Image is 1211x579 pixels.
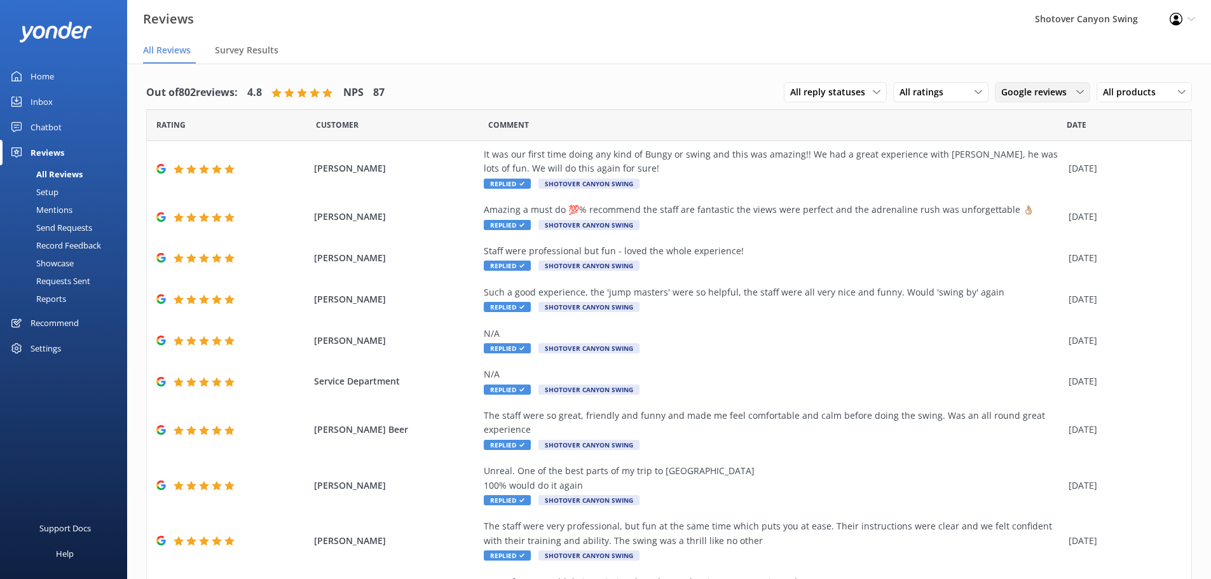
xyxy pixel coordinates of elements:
span: Replied [484,261,531,271]
h4: 4.8 [247,85,262,101]
a: Mentions [8,201,127,219]
a: Requests Sent [8,272,127,290]
div: [DATE] [1069,292,1175,306]
div: [DATE] [1069,161,1175,175]
div: Setup [8,183,58,201]
div: Unreal. One of the best parts of my trip to [GEOGRAPHIC_DATA] 100% would do it again [484,464,1062,493]
div: [DATE] [1069,334,1175,348]
div: The staff were so great, friendly and funny and made me feel comfortable and calm before doing th... [484,409,1062,437]
div: [DATE] [1069,210,1175,224]
div: Home [31,64,54,89]
span: Shotover Canyon Swing [538,302,640,312]
div: Requests Sent [8,272,90,290]
span: Shotover Canyon Swing [538,179,640,189]
span: Replied [484,179,531,189]
span: Replied [484,495,531,505]
span: [PERSON_NAME] [314,334,478,348]
span: [PERSON_NAME] [314,534,478,548]
div: N/A [484,367,1062,381]
span: [PERSON_NAME] [314,210,478,224]
div: Support Docs [39,515,91,541]
span: Service Department [314,374,478,388]
a: All Reviews [8,165,127,183]
div: N/A [484,327,1062,341]
div: Such a good experience, the 'jump masters' were so helpful, the staff were all very nice and funn... [484,285,1062,299]
div: Reports [8,290,66,308]
div: [DATE] [1069,479,1175,493]
span: Shotover Canyon Swing [538,343,640,353]
span: Google reviews [1001,85,1074,99]
div: All Reviews [8,165,83,183]
div: Reviews [31,140,64,165]
div: Showcase [8,254,74,272]
span: Replied [484,550,531,561]
span: Replied [484,385,531,395]
div: Settings [31,336,61,361]
div: Amazing a must do 💯% recommend the staff are fantastic the views were perfect and the adrenaline ... [484,203,1062,217]
span: Date [1067,119,1086,131]
a: Showcase [8,254,127,272]
a: Reports [8,290,127,308]
h3: Reviews [143,9,194,29]
span: [PERSON_NAME] [314,251,478,265]
h4: 87 [373,85,385,101]
div: Chatbot [31,114,62,140]
span: Shotover Canyon Swing [538,261,640,271]
span: [PERSON_NAME] Beer [314,423,478,437]
span: [PERSON_NAME] [314,161,478,175]
span: All products [1103,85,1163,99]
div: [DATE] [1069,251,1175,265]
span: All ratings [900,85,951,99]
span: Shotover Canyon Swing [538,440,640,450]
div: Record Feedback [8,236,101,254]
div: [DATE] [1069,423,1175,437]
span: All reply statuses [790,85,873,99]
div: Send Requests [8,219,92,236]
div: [DATE] [1069,374,1175,388]
div: Inbox [31,89,53,114]
span: Replied [484,302,531,312]
div: Mentions [8,201,72,219]
h4: Out of 802 reviews: [146,85,238,101]
div: Staff were professional but fun - loved the whole experience! [484,244,1062,258]
span: Shotover Canyon Swing [538,495,640,505]
div: [DATE] [1069,534,1175,548]
span: Survey Results [215,44,278,57]
img: yonder-white-logo.png [19,22,92,43]
span: Shotover Canyon Swing [538,550,640,561]
span: Replied [484,440,531,450]
span: Replied [484,220,531,230]
div: It was our first time doing any kind of Bungy or swing and this was amazing!! We had a great expe... [484,147,1062,176]
span: Date [156,119,186,131]
span: Replied [484,343,531,353]
a: Record Feedback [8,236,127,254]
span: [PERSON_NAME] [314,479,478,493]
span: Date [316,119,359,131]
span: Shotover Canyon Swing [538,385,640,395]
span: [PERSON_NAME] [314,292,478,306]
div: The staff were very professional, but fun at the same time which puts you at ease. Their instruct... [484,519,1062,548]
div: Recommend [31,310,79,336]
span: Question [488,119,529,131]
h4: NPS [343,85,364,101]
a: Send Requests [8,219,127,236]
span: All Reviews [143,44,191,57]
span: Shotover Canyon Swing [538,220,640,230]
div: Help [56,541,74,566]
a: Setup [8,183,127,201]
